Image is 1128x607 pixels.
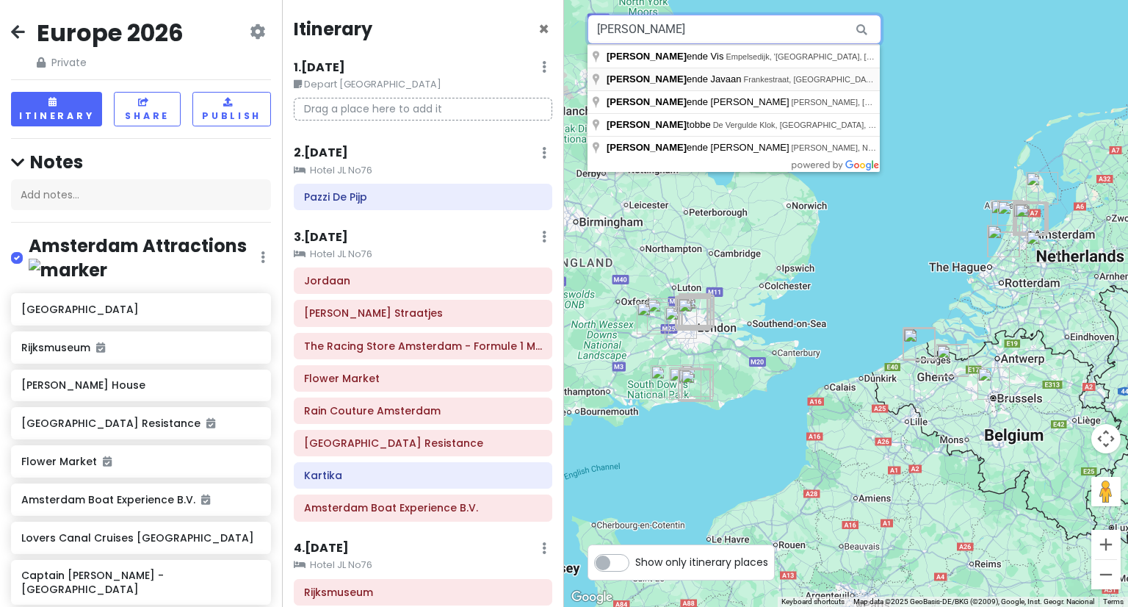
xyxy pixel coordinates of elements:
div: Rain Couture Amsterdam [1009,197,1053,241]
a: Open this area in Google Maps (opens a new window) [568,588,616,607]
span: ende [PERSON_NAME] [607,142,792,153]
img: marker [29,259,107,281]
span: [PERSON_NAME] [607,51,687,62]
h6: The Racing Store Amsterdam - Formule 1 Merchandise Shop [304,340,542,353]
span: Show only itinerary places [635,554,768,570]
h6: Flower Market [21,455,260,468]
h6: Rain Couture Amsterdam [304,404,542,417]
button: Keyboard shortcuts [781,597,845,607]
a: Terms (opens in new tab) [1103,597,1124,606]
div: Pat's Poffertjes Oude Leliestraat [1008,195,1052,240]
div: Racesquare Utrecht [1020,225,1064,269]
small: Depart [GEOGRAPHIC_DATA] [294,77,552,92]
h6: Rijksmuseum [21,341,260,354]
div: The St. Bavo Church in Haarlem [991,195,1035,239]
p: Drag a place here to add it [294,98,552,121]
div: Box Sociaal Jordaan [1008,195,1052,240]
div: Télesco SHOP 1939 [930,338,975,382]
button: Zoom in [1091,530,1121,559]
div: Add notes... [11,179,271,210]
h4: Notes [11,151,271,173]
div: Eurostar Terminal London [673,287,717,331]
div: A. Wong [672,291,716,335]
span: ende Vis [607,51,726,62]
div: Knoops [670,290,715,334]
div: Verzetsmuseum Amsterdam - Museum of WWII Resistance [1010,196,1054,240]
small: Hotel JL No76 [294,558,552,572]
h6: Pazzi De Pijp [304,190,542,204]
h6: Negen Straatjes [304,306,542,320]
h6: Rijksmuseum [304,586,542,599]
span: Close itinerary [538,17,549,41]
div: National Museum of Antiquities [981,219,1025,263]
h6: Lovers Canal Cruises [GEOGRAPHIC_DATA] [21,531,260,545]
button: Close [538,21,549,38]
h6: Jordaan [304,274,542,287]
small: Hotel JL No76 [294,247,552,262]
span: [PERSON_NAME] [607,96,687,107]
div: The British Museum [673,288,717,332]
div: Parliament Square [673,290,717,334]
span: [PERSON_NAME], [GEOGRAPHIC_DATA], [GEOGRAPHIC_DATA] [792,98,1035,107]
div: The British Library [673,287,717,331]
div: Rudi’s Original Stroopwafels | Albert Cuyp Markt Amsterdam [1009,198,1053,242]
span: [PERSON_NAME] [607,142,687,153]
i: Added to itinerary [103,456,112,467]
button: Publish [192,92,271,126]
button: Share [114,92,181,126]
button: Itinerary [11,92,102,126]
div: Café in the Crypt [673,290,717,334]
h2: Europe 2026 [37,18,184,49]
div: The Crabtree [663,362,707,406]
div: Knoops [670,292,715,336]
div: St. Paul's Cathedral [675,289,719,333]
h6: [GEOGRAPHIC_DATA] [21,303,260,316]
div: Big Ben [673,290,717,334]
span: ende [PERSON_NAME] [607,96,792,107]
div: In The Mood - dinner in the park [897,323,941,367]
i: Added to itinerary [96,342,105,353]
div: The Old Chocolate House [897,322,941,366]
div: Käthe Wohlfahrt [897,322,941,366]
div: Knoops [669,290,713,334]
span: Private [37,54,184,71]
span: [PERSON_NAME] [607,73,687,85]
div: Foodhallen [1007,196,1051,240]
span: Frankestraat, [GEOGRAPHIC_DATA], [GEOGRAPHIC_DATA] [744,75,966,84]
div: Arundel Castle [645,359,689,403]
button: Zoom out [1091,560,1121,589]
div: Eurostar Brussels Terminal [972,362,1016,406]
button: Map camera controls [1091,424,1121,453]
i: Added to itinerary [206,418,215,428]
div: Battersea Power Station [672,292,716,337]
div: Hyde Park [670,290,715,334]
h6: 1 . [DATE] [294,60,345,76]
div: Van Gogh Museum [1008,198,1052,242]
div: Dishoom Permit Room Brighton [672,363,716,407]
div: Fishoria Fish and Chips [673,289,717,333]
div: The Hoorn Bakery [1020,166,1064,210]
span: ende Javaan [607,73,744,85]
div: American Express Stadium [676,359,720,403]
input: Search a place [587,15,881,44]
div: Starfish & Coffee [673,362,717,406]
h6: Captain [PERSON_NAME] - [GEOGRAPHIC_DATA] [21,569,260,595]
span: De Vergulde Klok, [GEOGRAPHIC_DATA], [GEOGRAPHIC_DATA] [713,121,952,129]
h6: [GEOGRAPHIC_DATA] Resistance [21,417,260,430]
div: Racesquare Circuit Zandvoort [985,194,1029,238]
span: [PERSON_NAME] [607,119,687,130]
span: tobbe [607,119,713,130]
div: oyya - waffles & ice cream [930,339,975,383]
h6: Amsterdam Boat Experience B.V. [21,493,260,506]
div: Hampton Court Palace [659,301,703,345]
img: Google [568,588,616,607]
i: Added to itinerary [201,495,210,505]
div: The Kensington Hotel [670,291,714,335]
h6: 4 . [DATE] [294,541,349,556]
h4: Itinerary [294,18,372,40]
div: Farer Watches [631,296,675,340]
div: Tate Britain [673,292,717,336]
h6: Verzetsmuseum Amsterdam - Museum of WWII Resistance [304,437,542,450]
div: Vondelpark [1007,198,1051,242]
div: Windsor Castle [641,292,685,337]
